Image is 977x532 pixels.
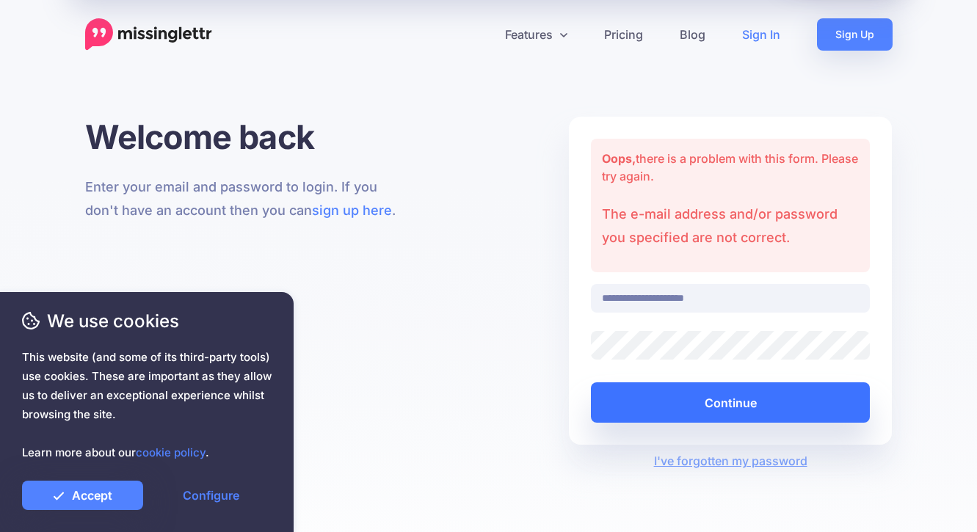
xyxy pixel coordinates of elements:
a: Sign In [724,18,799,51]
span: This website (and some of its third-party tools) use cookies. These are important as they allow u... [22,348,272,462]
h1: Welcome back [85,117,409,157]
a: Accept [22,481,143,510]
div: there is a problem with this form. Please try again. [591,139,871,272]
a: Configure [150,481,272,510]
p: Enter your email and password to login. If you don't have an account then you can . [85,175,409,222]
p: The e-mail address and/or password you specified are not correct. [602,203,860,249]
a: Sign Up [817,18,893,51]
a: I've forgotten my password [654,453,807,468]
a: Pricing [586,18,661,51]
a: sign up here [312,203,392,218]
a: Features [487,18,586,51]
span: We use cookies [22,308,272,334]
button: Continue [591,382,871,423]
a: cookie policy [136,445,206,459]
a: Blog [661,18,724,51]
strong: Oops, [602,151,636,166]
